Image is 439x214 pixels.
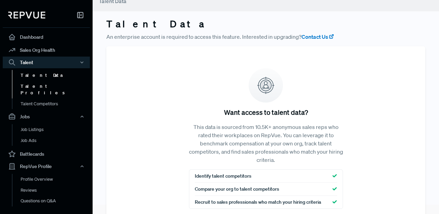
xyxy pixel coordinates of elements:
[12,81,99,98] a: Talent Profiles
[12,174,99,185] a: Profile Overview
[12,70,99,81] a: Talent Data
[106,18,425,30] h3: Talent Data
[3,44,90,57] a: Sales Org Health
[12,185,99,196] a: Reviews
[3,160,90,172] button: RepVue Profile
[195,186,279,193] span: Compare your org to talent competitors
[301,33,334,41] a: Contact Us
[224,108,308,116] h5: Want access to talent data?
[8,12,45,19] img: RepVue
[12,195,99,206] a: Questions on Q&A
[3,111,90,122] button: Jobs
[106,33,425,41] p: An enterprise account is required to access this feature. Interested in upgrading?
[3,31,90,44] a: Dashboard
[3,57,90,68] button: Talent
[195,173,251,180] span: Identify talent competitors
[12,98,99,109] a: Talent Competitors
[195,199,321,206] span: Recruit to sales professionals who match your hiring criteria
[12,135,99,146] a: Job Ads
[3,147,90,160] a: Battlecards
[12,124,99,135] a: Job Listings
[189,123,343,164] p: This data is sourced from 10.5K+ anonymous sales reps who rated their workplaces on RepVue. You c...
